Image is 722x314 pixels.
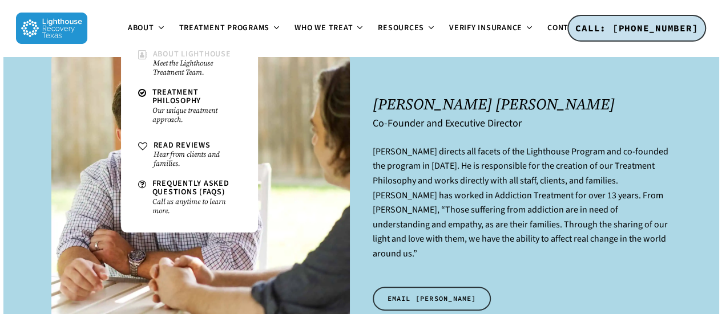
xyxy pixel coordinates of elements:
a: EMAIL [PERSON_NAME] [373,287,491,311]
span: About Lighthouse [153,48,231,60]
span: Treatment Programs [179,22,270,34]
small: Hear from clients and families. [154,150,241,168]
a: CALL: [PHONE_NUMBER] [567,15,706,42]
span: Resources [378,22,424,34]
a: Treatment Programs [172,24,288,33]
a: About LighthouseMeet the Lighthouse Treatment Team. [132,44,247,83]
a: Verify Insurance [442,24,541,33]
p: [PERSON_NAME] directs all facets of the Lighthouse Program and co-founded the program in [DATE]. ... [373,145,671,275]
small: Our unique treatment approach. [152,106,241,124]
span: Who We Treat [295,22,353,34]
span: About [128,22,154,34]
small: Meet the Lighthouse Treatment Team. [153,59,241,77]
a: Who We Treat [288,24,371,33]
img: Lighthouse Recovery Texas [16,13,87,44]
span: Treatment Philosophy [152,87,201,107]
a: Read ReviewsHear from clients and families. [132,136,247,174]
h6: Co-Founder and Executive Director [373,117,671,129]
span: Contact [547,22,583,34]
h1: [PERSON_NAME] [PERSON_NAME] [373,96,671,113]
small: Call us anytime to learn more. [152,197,241,215]
span: Read Reviews [154,140,211,151]
a: Resources [371,24,442,33]
span: CALL: [PHONE_NUMBER] [575,22,698,34]
span: Frequently Asked Questions (FAQs) [152,178,229,198]
a: Contact [541,24,601,33]
span: EMAIL [PERSON_NAME] [388,293,477,304]
a: Frequently Asked Questions (FAQs)Call us anytime to learn more. [132,174,247,221]
a: Treatment PhilosophyOur unique treatment approach. [132,83,247,130]
a: About [121,24,172,33]
span: Verify Insurance [449,22,522,34]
